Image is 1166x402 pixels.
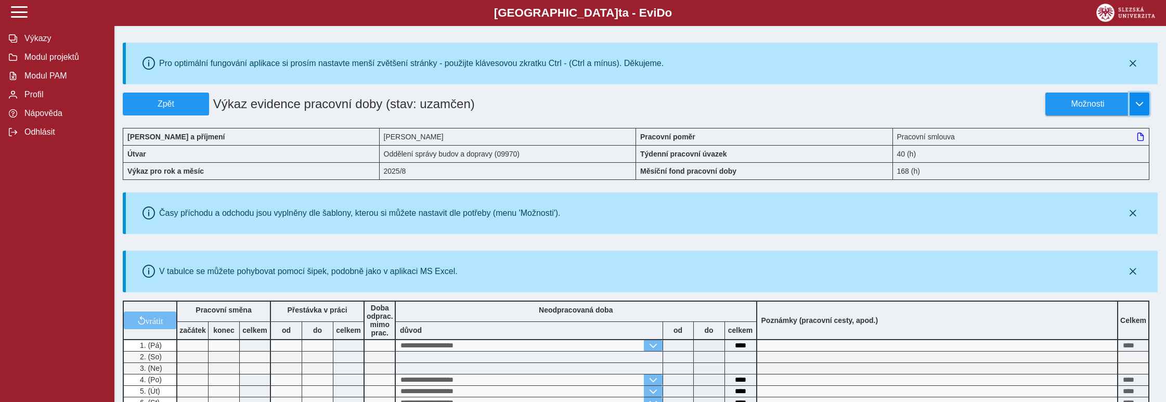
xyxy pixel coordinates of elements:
[640,150,727,158] b: Týdenní pracovní úvazek
[240,326,270,334] b: celkem
[127,167,204,175] b: Výkaz pro rok a měsíc
[380,128,637,145] div: [PERSON_NAME]
[138,353,162,361] span: 2. (So)
[159,267,458,276] div: V tabulce se můžete pohybovat pomocí šipek, podobně jako v aplikaci MS Excel.
[127,133,225,141] b: [PERSON_NAME] a příjmení
[31,6,1135,20] b: [GEOGRAPHIC_DATA] a - Evi
[640,133,695,141] b: Pracovní poměr
[539,306,613,314] b: Neodpracovaná doba
[665,6,672,19] span: o
[757,316,883,325] b: Poznámky (pracovní cesty, apod.)
[21,127,106,137] span: Odhlásit
[21,34,106,43] span: Výkazy
[271,326,302,334] b: od
[302,326,333,334] b: do
[138,375,162,384] span: 4. (Po)
[656,6,665,19] span: D
[159,59,664,68] div: Pro optimální fungování aplikace si prosím nastavte menší zvětšení stránky - použijte klávesovou ...
[1045,93,1130,115] button: Možnosti
[893,128,1150,145] div: Pracovní smlouva
[893,145,1150,162] div: 40 (h)
[1054,99,1121,109] span: Možnosti
[209,93,554,115] h1: Výkaz evidence pracovní doby (stav: uzamčen)
[123,93,209,115] button: Zpět
[725,326,756,334] b: celkem
[138,341,162,349] span: 1. (Pá)
[21,109,106,118] span: Nápověda
[1120,316,1146,325] b: Celkem
[124,312,176,329] button: vrátit
[21,71,106,81] span: Modul PAM
[618,6,622,19] span: t
[380,162,637,180] div: 2025/8
[196,306,251,314] b: Pracovní směna
[400,326,422,334] b: důvod
[138,364,162,372] span: 3. (Ne)
[159,209,561,218] div: Časy příchodu a odchodu jsou vyplněny dle šablony, kterou si můžete nastavit dle potřeby (menu 'M...
[138,387,160,395] span: 5. (Út)
[893,162,1150,180] div: 168 (h)
[146,316,163,325] span: vrátit
[367,304,393,337] b: Doba odprac. mimo prac.
[694,326,724,334] b: do
[333,326,364,334] b: celkem
[127,99,204,109] span: Zpět
[287,306,347,314] b: Přestávka v práci
[209,326,239,334] b: konec
[380,145,637,162] div: Oddělení správy budov a dopravy (09970)
[21,53,106,62] span: Modul projektů
[663,326,693,334] b: od
[177,326,208,334] b: začátek
[127,150,146,158] b: Útvar
[1096,4,1155,22] img: logo_web_su.png
[21,90,106,99] span: Profil
[640,167,736,175] b: Měsíční fond pracovní doby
